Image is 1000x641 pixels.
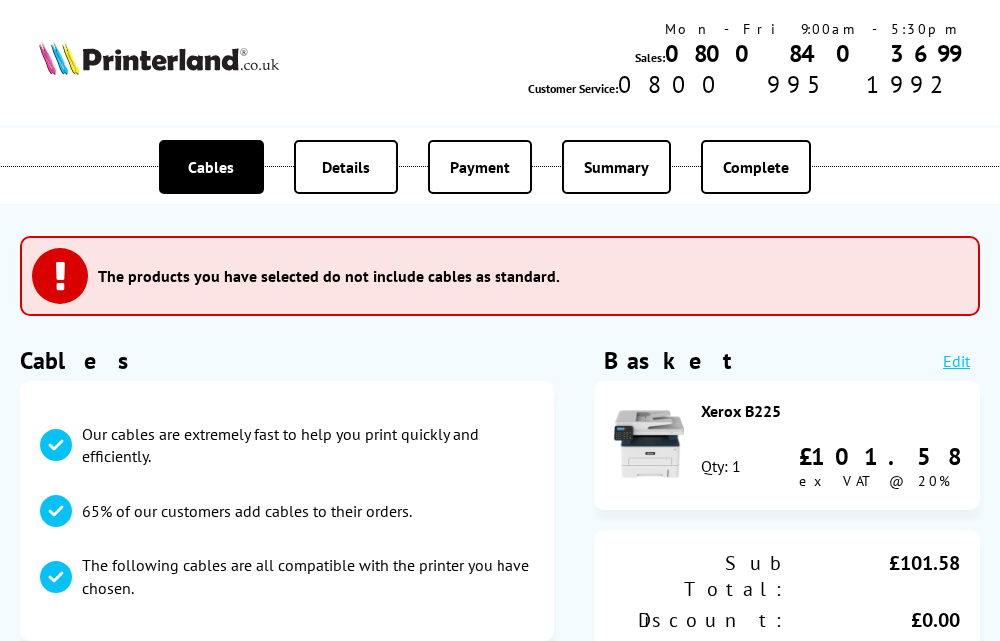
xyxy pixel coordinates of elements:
[584,157,649,177] span: Summary
[665,38,961,69] a: 0800 840 3699
[322,157,370,177] span: Details
[787,607,960,633] div: £0.00
[799,441,960,472] div: £101.58
[614,409,684,479] img: Xerox B225
[701,401,961,421] div: Xerox B225
[614,550,787,602] div: Sub Total:
[528,20,961,38] div: Mon - Fri 9:00am - 5:30pm
[82,423,534,468] p: Our cables are extremely fast to help you print quickly and efficiently.
[614,607,787,633] div: Discount:
[635,50,665,65] span: Sales:
[82,554,534,599] p: The following cables are all compatible with the printer you have chosen.
[450,157,510,177] span: Payment
[618,69,961,100] span: 0800 995 1992
[528,81,618,96] span: Customer Service:
[723,157,789,177] span: Complete
[20,345,554,376] h1: Cables
[98,266,560,286] h3: The products you have selected do not include cables as standard.
[39,41,279,75] img: Printerland Logo
[604,345,734,376] div: Basket
[799,472,950,490] span: ex VAT @ 20%
[82,500,412,522] p: 65% of our customers add cables to their orders.
[188,157,234,177] span: Cables
[943,351,970,371] a: Edit
[787,550,960,602] div: £101.58
[701,456,741,476] div: Qty: 1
